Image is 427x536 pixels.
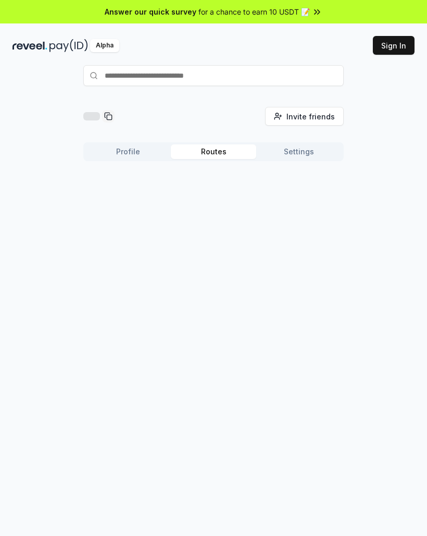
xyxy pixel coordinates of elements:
[286,111,335,122] span: Invite friends
[373,36,415,55] button: Sign In
[256,144,342,159] button: Settings
[49,39,88,52] img: pay_id
[265,107,344,126] button: Invite friends
[90,39,119,52] div: Alpha
[105,6,196,17] span: Answer our quick survey
[198,6,310,17] span: for a chance to earn 10 USDT 📝
[171,144,256,159] button: Routes
[85,144,171,159] button: Profile
[12,39,47,52] img: reveel_dark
